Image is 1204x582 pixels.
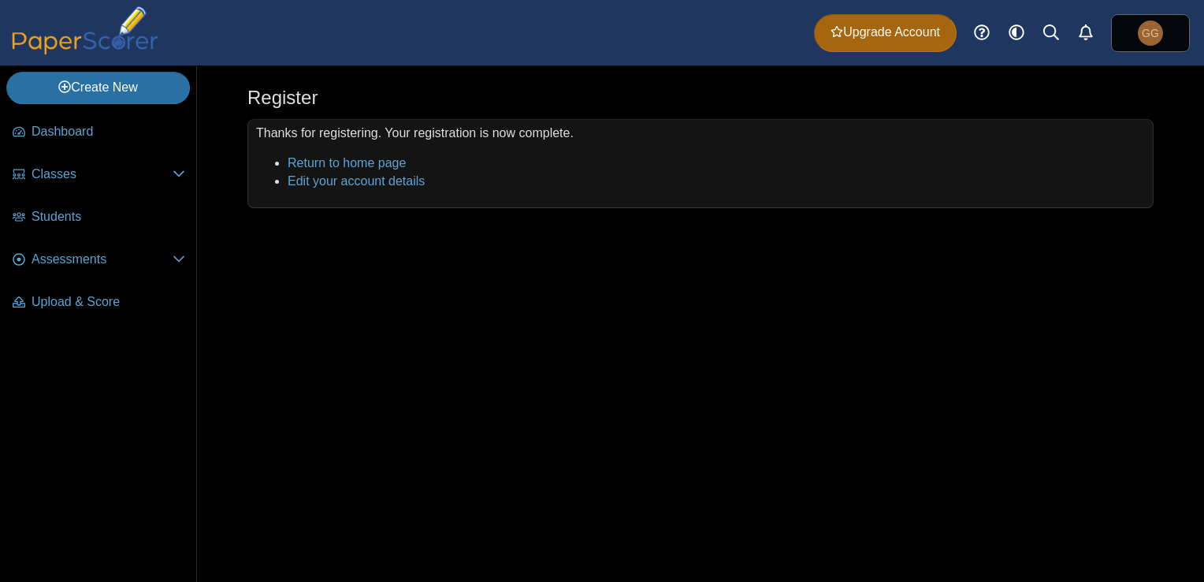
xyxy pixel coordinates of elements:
[1068,16,1103,50] a: Alerts
[814,14,957,52] a: Upgrade Account
[6,72,190,103] a: Create New
[6,241,191,279] a: Assessments
[247,119,1154,208] div: Thanks for registering. Your registration is now complete.
[1138,21,1163,46] span: Gabrielle Grant
[32,293,185,311] span: Upload & Score
[288,156,406,170] a: Return to home page
[288,174,425,188] a: Edit your account details
[1111,14,1190,52] a: Gabrielle Grant
[32,208,185,226] span: Students
[1142,28,1159,39] span: Gabrielle Grant
[6,156,191,194] a: Classes
[6,43,164,57] a: PaperScorer
[32,166,173,183] span: Classes
[247,84,318,111] h1: Register
[32,123,185,140] span: Dashboard
[32,251,173,268] span: Assessments
[6,114,191,151] a: Dashboard
[6,6,164,54] img: PaperScorer
[6,284,191,322] a: Upload & Score
[6,199,191,237] a: Students
[831,24,940,41] span: Upgrade Account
